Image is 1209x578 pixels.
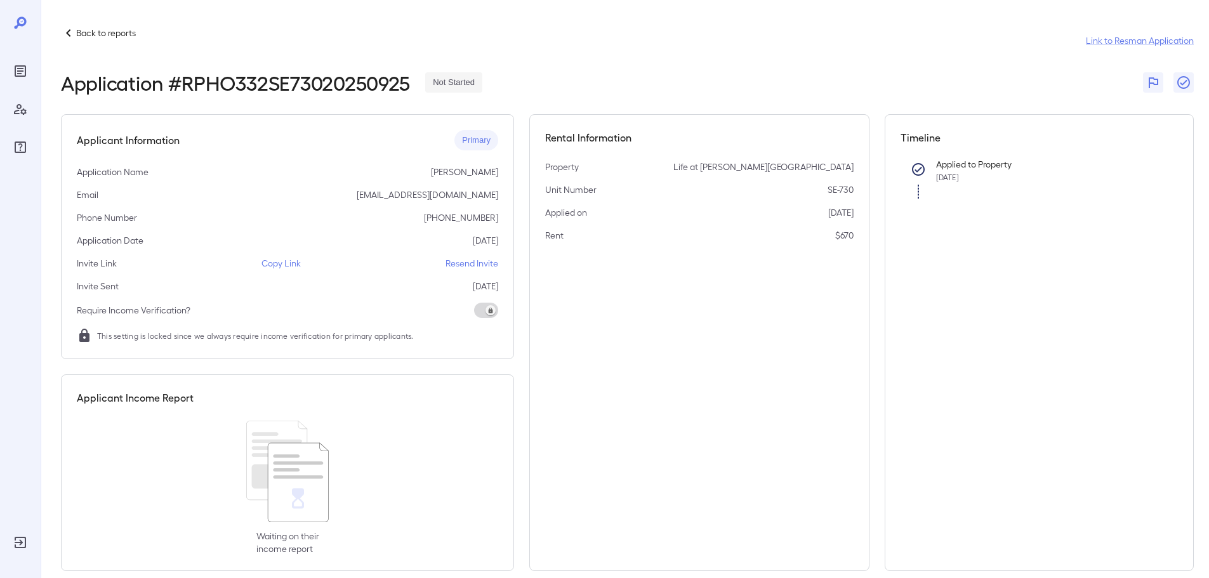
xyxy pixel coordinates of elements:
a: Link to Resman Application [1086,34,1194,47]
div: Reports [10,61,30,81]
p: Property [545,161,579,173]
div: Log Out [10,532,30,553]
p: Rent [545,229,564,242]
p: [PHONE_NUMBER] [424,211,498,224]
h5: Rental Information [545,130,854,145]
div: FAQ [10,137,30,157]
p: Phone Number [77,211,137,224]
span: This setting is locked since we always require income verification for primary applicants. [97,329,414,342]
p: [DATE] [473,280,498,292]
p: Invite Sent [77,280,119,292]
span: Not Started [425,77,482,89]
button: Flag Report [1143,72,1163,93]
p: Applied to Property [936,158,1158,171]
p: $670 [835,229,854,242]
span: Primary [454,135,498,147]
p: Applied on [545,206,587,219]
h5: Timeline [901,130,1179,145]
h5: Applicant Information [77,133,180,148]
p: Invite Link [77,257,117,270]
button: Close Report [1173,72,1194,93]
p: [DATE] [828,206,854,219]
p: Copy Link [261,257,301,270]
p: Resend Invite [446,257,498,270]
h5: Applicant Income Report [77,390,194,405]
p: Back to reports [76,27,136,39]
p: [PERSON_NAME] [431,166,498,178]
h2: Application # RPHO332SE73020250925 [61,71,410,94]
p: Life at [PERSON_NAME][GEOGRAPHIC_DATA] [673,161,854,173]
p: Application Name [77,166,149,178]
p: [DATE] [473,234,498,247]
p: Unit Number [545,183,597,196]
p: Email [77,188,98,201]
p: Waiting on their income report [256,530,319,555]
p: [EMAIL_ADDRESS][DOMAIN_NAME] [357,188,498,201]
p: SE-730 [828,183,854,196]
p: Application Date [77,234,143,247]
div: Manage Users [10,99,30,119]
p: Require Income Verification? [77,304,190,317]
span: [DATE] [936,173,959,181]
